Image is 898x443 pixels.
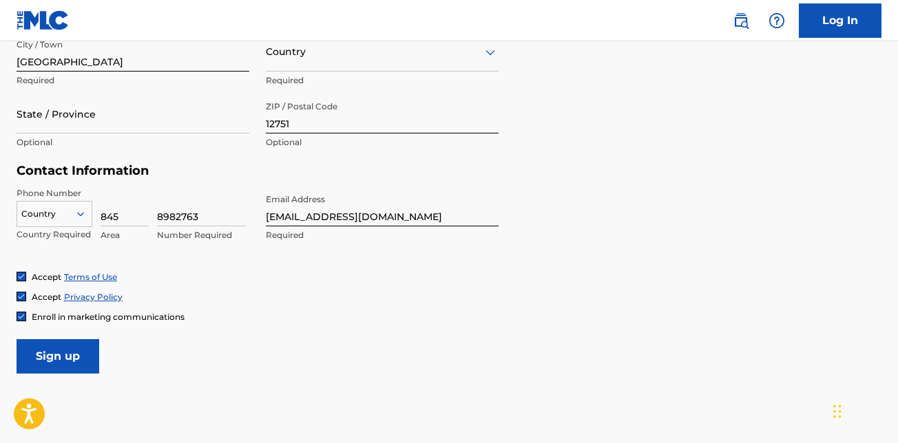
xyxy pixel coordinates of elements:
div: Help [763,7,791,34]
a: Log In [799,3,881,38]
p: Number Required [157,229,247,241]
div: Drag [833,391,842,432]
p: Country Required [17,228,92,241]
img: checkbox [17,292,25,301]
span: Accept [32,272,61,282]
img: search [733,12,749,29]
img: checkbox [17,272,25,281]
h5: Contact Information [17,163,499,179]
a: Public Search [727,7,755,34]
img: checkbox [17,312,25,321]
iframe: Chat Widget [829,377,898,443]
span: Enroll in marketing communications [32,312,185,322]
p: Required [266,74,499,87]
span: Accept [32,292,61,302]
input: Sign up [17,339,99,374]
img: help [769,12,785,29]
img: MLC Logo [17,10,70,30]
a: Terms of Use [64,272,117,282]
p: Required [17,74,249,87]
p: Optional [266,136,499,149]
p: Required [266,229,499,241]
p: Optional [17,136,249,149]
p: Area [101,229,149,241]
a: Privacy Policy [64,292,123,302]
